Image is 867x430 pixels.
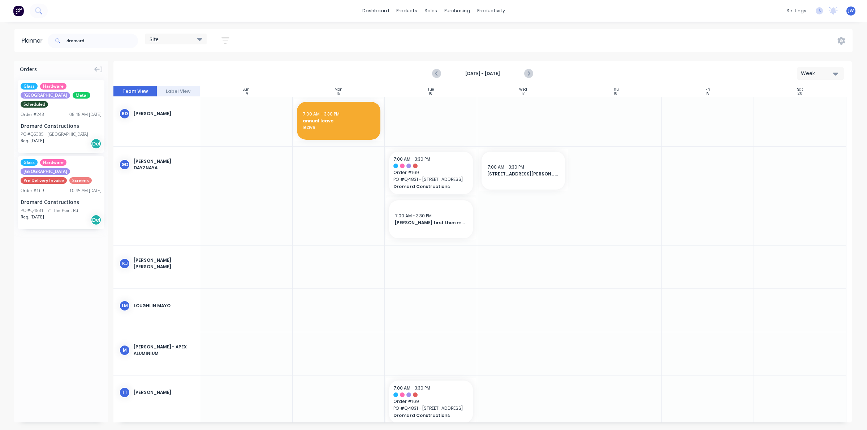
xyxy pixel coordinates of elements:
[21,177,67,184] span: Pre Delivery Invoice
[359,5,393,16] a: dashboard
[303,111,340,117] span: 7:00 AM - 3:30 PM
[119,159,130,170] div: GD
[69,177,92,184] span: Screens
[134,303,194,309] div: Loughlin Mayo
[614,92,617,95] div: 18
[157,86,200,97] button: Label View
[801,70,834,77] div: Week
[21,198,102,206] div: Dromard Constructions
[337,92,340,95] div: 15
[519,87,527,92] div: Wed
[393,169,469,176] span: Order # 169
[393,176,469,183] span: PO # Q4831 - [STREET_ADDRESS]
[797,87,803,92] div: Sat
[40,159,66,166] span: Hardware
[21,138,44,144] span: Req. [DATE]
[69,111,102,118] div: 08:48 AM [DATE]
[150,35,159,43] span: Site
[73,92,90,99] span: Metal
[21,111,44,118] div: Order # 243
[243,87,250,92] div: Sun
[393,183,461,190] span: Dromard Constructions
[335,87,342,92] div: Mon
[21,159,38,166] span: Glass
[134,257,194,270] div: [PERSON_NAME] [PERSON_NAME]
[134,110,194,117] div: [PERSON_NAME]
[69,187,102,194] div: 10:45 AM [DATE]
[428,87,434,92] div: Tue
[134,389,194,396] div: [PERSON_NAME]
[91,138,102,149] div: Del
[848,8,854,14] span: JW
[21,83,38,90] span: Glass
[66,34,138,48] input: Search for orders...
[474,5,509,16] div: productivity
[429,92,432,95] div: 16
[522,92,525,95] div: 17
[21,187,44,194] div: Order # 169
[22,36,46,45] div: Planner
[119,258,130,269] div: KJ
[21,122,102,130] div: Dromard Constructions
[40,83,66,90] span: Hardware
[13,5,24,16] img: Factory
[113,86,157,97] button: Team View
[21,92,70,99] span: [GEOGRAPHIC_DATA]
[393,398,469,405] span: Order # 169
[393,412,461,419] span: Dromard Constructions
[393,385,430,391] span: 7:00 AM - 3:30 PM
[395,213,432,219] span: 7:00 AM - 3:30 PM
[706,87,710,92] div: Fri
[798,92,802,95] div: 20
[119,387,130,398] div: TT
[393,156,430,162] span: 7:00 AM - 3:30 PM
[393,405,469,412] span: PO # Q4831 - [STREET_ADDRESS]
[119,300,130,311] div: LM
[441,5,474,16] div: purchasing
[395,220,467,226] span: [PERSON_NAME] first then measure brussel st then go to [GEOGRAPHIC_DATA] to install louvre galleries
[303,124,375,131] span: leave
[393,5,421,16] div: products
[91,214,102,225] div: Del
[21,131,88,138] div: PO #Q5305 - [GEOGRAPHIC_DATA]
[487,164,524,170] span: 7:00 AM - 3:30 PM
[134,344,194,357] div: [PERSON_NAME] - Apex Aluminium
[134,158,194,171] div: [PERSON_NAME] Dayznaya
[21,168,70,175] span: [GEOGRAPHIC_DATA]
[612,87,619,92] div: Thu
[783,5,810,16] div: settings
[21,101,48,108] span: Scheduled
[706,92,709,95] div: 19
[20,65,37,73] span: Orders
[21,214,44,220] span: Req. [DATE]
[119,345,130,356] div: M
[447,70,519,77] strong: [DATE] - [DATE]
[303,118,375,124] span: annual leave
[421,5,441,16] div: sales
[21,207,78,214] div: PO #Q4831 - 71 The Point Rd
[487,171,560,177] span: [STREET_ADDRESS][PERSON_NAME] - built by mk - go through defects / variations
[119,108,130,119] div: BD
[245,92,248,95] div: 14
[797,67,844,80] button: Week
